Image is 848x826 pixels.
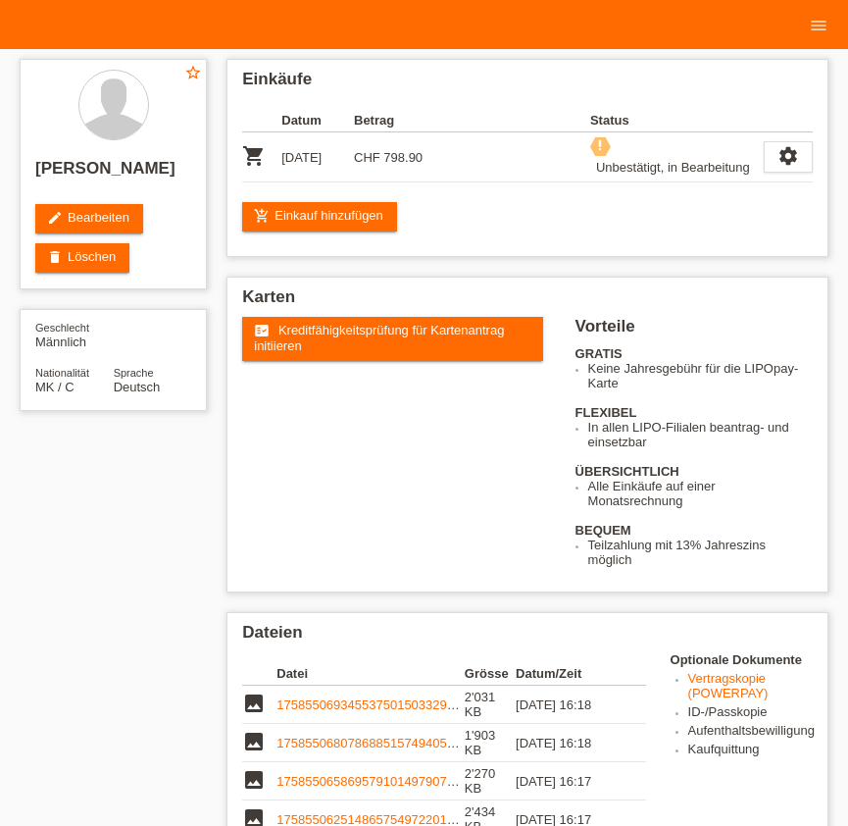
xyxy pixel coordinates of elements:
[575,317,813,346] h2: Vorteile
[242,202,397,232] a: add_shopping_cartEinkauf hinzufügen
[590,157,750,178] div: Unbestätigt, in Bearbeitung
[254,208,270,224] i: add_shopping_cart
[516,686,619,724] td: [DATE] 16:18
[688,723,813,742] li: Aufenthaltsbewilligung
[276,736,524,750] a: 17585506807868851574940506776251.jpg
[688,671,769,700] a: Vertragskopie (POWERPAY)
[184,64,202,84] a: star_border
[281,132,354,182] td: [DATE]
[465,762,516,800] td: 2'270 KB
[35,322,89,334] span: Geschlecht
[575,346,623,361] b: GRATIS
[575,523,631,538] b: BEQUEM
[575,464,679,479] b: ÜBERSICHTLICH
[588,361,813,390] li: Keine Jahresgebühr für die LIPOpay-Karte
[354,109,426,132] th: Betrag
[242,692,266,715] i: image
[465,686,516,724] td: 2'031 KB
[593,138,607,152] i: priority_high
[354,132,426,182] td: CHF 798.90
[114,380,161,394] span: Deutsch
[35,320,114,349] div: Männlich
[516,662,619,686] th: Datum/Zeit
[35,243,129,273] a: deleteLöschen
[590,109,764,132] th: Status
[799,19,838,30] a: menu
[465,662,516,686] th: Grösse
[588,479,813,508] li: Alle Einkäufe auf einer Monatsrechnung
[114,367,154,379] span: Sprache
[516,762,619,800] td: [DATE] 16:17
[184,64,202,81] i: star_border
[688,704,813,723] li: ID-/Passkopie
[35,204,143,233] a: editBearbeiten
[575,405,637,420] b: FLEXIBEL
[465,724,516,762] td: 1'903 KB
[809,16,828,35] i: menu
[35,380,75,394] span: Mazedonien / C / 01.09.2001
[35,367,89,379] span: Nationalität
[276,697,517,712] a: 1758550693455375015033293398980.jpg
[47,249,63,265] i: delete
[242,730,266,753] i: image
[281,109,354,132] th: Datum
[688,742,813,760] li: Kaufquittung
[35,159,191,188] h2: [PERSON_NAME]
[242,317,542,361] a: fact_check Kreditfähigkeitsprüfung für Kartenantrag initiieren
[242,70,813,99] h2: Einkäufe
[777,145,799,167] i: settings
[588,538,813,567] li: Teilzahlung mit 13% Jahreszins möglich
[47,210,63,226] i: edit
[276,774,517,789] a: 1758550658695791014979079769831.jpg
[276,662,465,686] th: Datei
[242,768,266,792] i: image
[242,623,813,652] h2: Dateien
[254,323,270,338] i: fact_check
[588,420,813,449] li: In allen LIPO-Filialen beantrag- und einsetzbar
[516,724,619,762] td: [DATE] 16:18
[671,652,813,667] h4: Optionale Dokumente
[254,323,504,353] span: Kreditfähigkeitsprüfung für Kartenantrag initiieren
[242,144,266,168] i: POSP00027856
[242,287,813,317] h2: Karten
